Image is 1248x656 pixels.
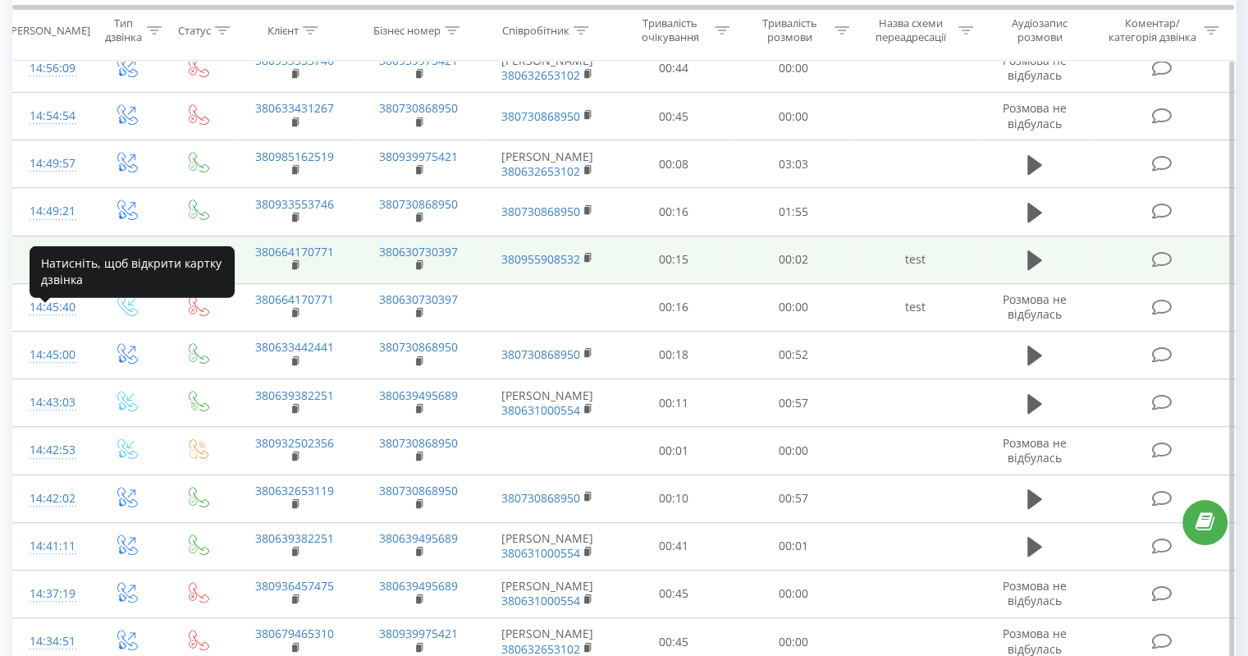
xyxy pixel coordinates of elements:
a: 380664170771 [255,291,334,307]
div: Статус [178,24,211,38]
td: 00:44 [615,44,734,92]
a: 380730868950 [501,108,580,124]
td: 00:11 [615,379,734,427]
td: 00:57 [734,475,853,522]
a: 380631000554 [501,593,580,608]
a: 380664170771 [255,244,334,259]
a: 380730868950 [501,490,580,506]
div: 14:37:19 [30,578,73,610]
div: Тривалість очікування [629,17,711,45]
a: 380939975421 [379,626,458,641]
div: Співробітник [502,24,569,38]
td: 00:57 [734,379,853,427]
span: Розмова не відбулась [1003,100,1067,131]
td: 03:03 [734,140,853,188]
div: Аудіозапис розмови [992,17,1088,45]
div: 14:42:53 [30,434,73,466]
a: 380630730397 [379,291,458,307]
a: 380730868950 [501,346,580,362]
a: 380955908532 [501,251,580,267]
div: Бізнес номер [373,24,441,38]
div: 14:46:16 [30,244,73,276]
div: Тривалість розмови [748,17,830,45]
td: [PERSON_NAME] [481,44,615,92]
td: 00:15 [615,236,734,283]
a: 380933553746 [255,196,334,212]
td: test [853,236,976,283]
a: 380631000554 [501,402,580,418]
a: 380939975421 [379,149,458,164]
div: 14:42:02 [30,483,73,515]
div: Натисніть, щоб відкрити картку дзвінка [30,245,235,297]
div: 14:54:54 [30,100,73,132]
a: 380730868950 [379,483,458,498]
a: 380730868950 [379,339,458,355]
div: 14:41:11 [30,530,73,562]
a: 380932502356 [255,435,334,451]
a: 380639495689 [379,578,458,594]
a: 380985162519 [255,149,334,164]
a: 380630730397 [379,244,458,259]
td: 00:00 [734,283,853,331]
td: 00:02 [734,236,853,283]
a: 380639382251 [255,388,334,403]
td: 00:41 [615,522,734,570]
a: 380632653102 [501,163,580,179]
a: 380639495689 [379,388,458,403]
a: 380730868950 [379,435,458,451]
td: 00:01 [615,427,734,475]
a: 380631000554 [501,545,580,561]
td: 00:52 [734,331,853,378]
a: 380730868950 [501,204,580,219]
div: Клієнт [267,24,299,38]
a: 380639495689 [379,530,458,546]
td: 00:01 [734,522,853,570]
td: 00:00 [734,570,853,617]
a: 380633442441 [255,339,334,355]
div: 14:45:00 [30,339,73,371]
div: Тип дзвінка [103,17,142,45]
td: test [853,283,976,331]
td: 00:45 [615,570,734,617]
td: 00:00 [734,93,853,140]
td: [PERSON_NAME] [481,570,615,617]
td: [PERSON_NAME] [481,379,615,427]
td: 00:45 [615,93,734,140]
span: Розмова не відбулась [1003,291,1067,322]
a: 380632653119 [255,483,334,498]
span: Розмова не відбулась [1003,578,1067,608]
span: Розмова не відбулась [1003,53,1067,83]
td: [PERSON_NAME] [481,140,615,188]
td: 00:00 [734,44,853,92]
td: 01:55 [734,188,853,236]
a: 380936457475 [255,578,334,594]
span: Розмова не відбулась [1003,626,1067,656]
a: 380633431267 [255,100,334,116]
div: Назва схеми переадресації [868,17,954,45]
div: 14:43:03 [30,387,73,419]
td: 00:00 [734,427,853,475]
div: 14:49:57 [30,148,73,180]
td: 00:08 [615,140,734,188]
td: 00:16 [615,188,734,236]
div: 14:45:40 [30,291,73,323]
a: 380679465310 [255,626,334,641]
a: 380730868950 [379,196,458,212]
td: 00:16 [615,283,734,331]
a: 380632653102 [501,67,580,83]
td: [PERSON_NAME] [481,522,615,570]
td: 00:10 [615,475,734,522]
span: Розмова не відбулась [1003,435,1067,466]
div: Коментар/категорія дзвінка [1104,17,1200,45]
a: 380730868950 [379,100,458,116]
div: [PERSON_NAME] [7,24,90,38]
td: 00:18 [615,331,734,378]
div: 14:49:21 [30,195,73,227]
div: 14:56:09 [30,53,73,85]
a: 380639382251 [255,530,334,546]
